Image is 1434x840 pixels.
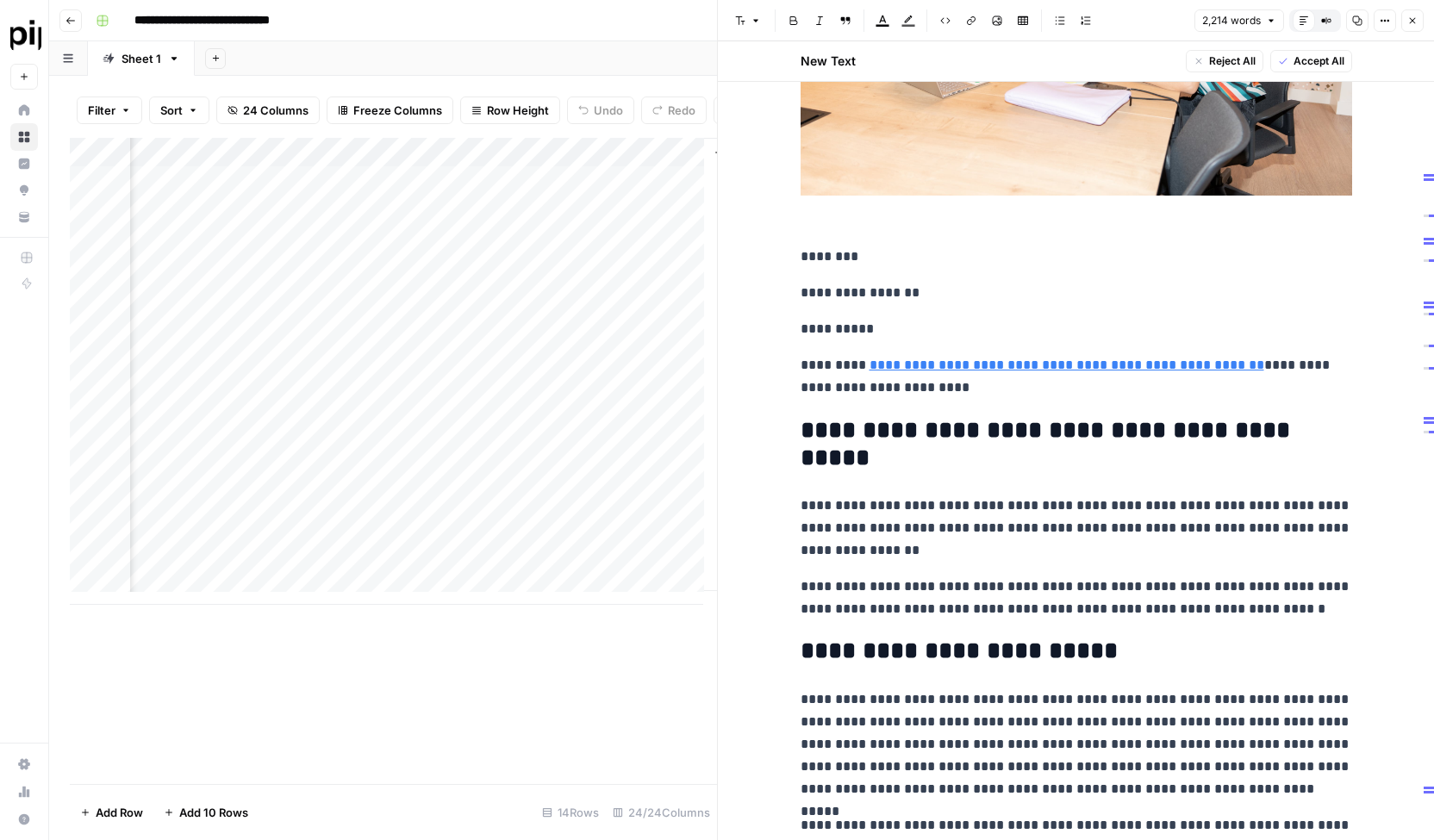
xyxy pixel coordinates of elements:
[10,177,38,204] a: Opportunities
[88,102,115,119] span: Filter
[1270,50,1352,72] button: Accept All
[149,96,209,124] button: Sort
[216,96,320,124] button: 24 Columns
[10,14,38,57] button: Workspace: Pipe Content Team
[1294,53,1344,69] span: Accept All
[96,804,143,821] span: Add Row
[1209,53,1256,69] span: Reject All
[10,150,38,177] a: Insights
[327,96,453,124] button: Freeze Columns
[10,750,38,778] a: Settings
[10,123,38,151] a: Browse
[88,41,195,76] a: Sheet 1
[535,799,606,826] div: 14 Rows
[1194,9,1284,32] button: 2,214 words
[77,96,142,124] button: Filter
[460,96,560,124] button: Row Height
[1202,13,1261,28] span: 2,214 words
[153,799,259,826] button: Add 10 Rows
[10,778,38,806] a: Usage
[10,96,38,124] a: Home
[160,102,183,119] span: Sort
[801,53,856,70] h2: New Text
[10,203,38,231] a: Your Data
[1186,50,1263,72] button: Reject All
[641,96,707,124] button: Redo
[668,102,695,119] span: Redo
[10,806,38,833] button: Help + Support
[606,799,717,826] div: 24/24 Columns
[353,102,442,119] span: Freeze Columns
[594,102,623,119] span: Undo
[122,50,161,67] div: Sheet 1
[487,102,549,119] span: Row Height
[567,96,634,124] button: Undo
[179,804,248,821] span: Add 10 Rows
[10,20,41,51] img: Pipe Content Team Logo
[243,102,309,119] span: 24 Columns
[70,799,153,826] button: Add Row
